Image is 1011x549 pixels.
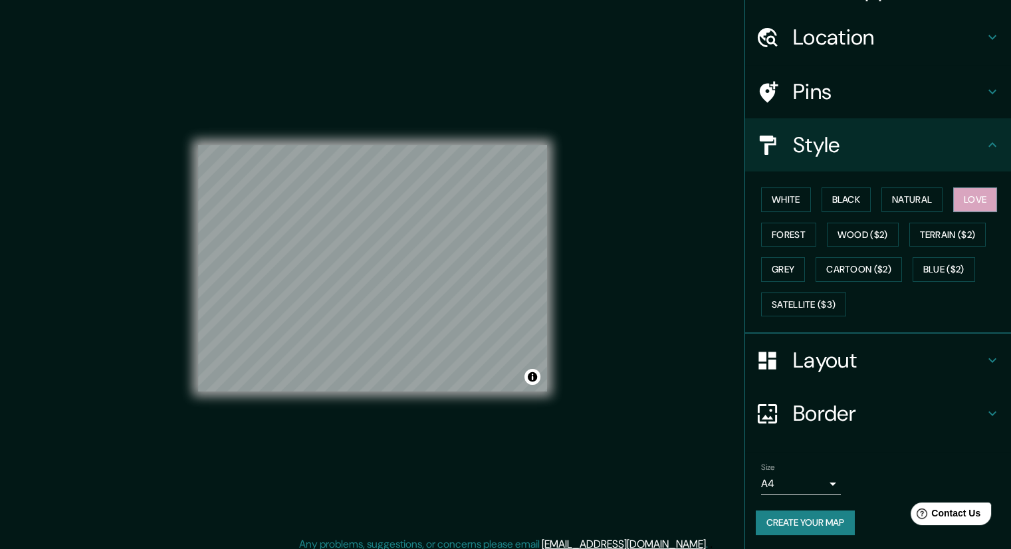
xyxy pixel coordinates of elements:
canvas: Map [198,145,547,391]
button: Black [822,187,871,212]
button: Blue ($2) [913,257,975,282]
button: Terrain ($2) [909,223,986,247]
h4: Pins [793,78,984,105]
button: Natural [881,187,943,212]
button: Forest [761,223,816,247]
label: Size [761,462,775,473]
div: Style [745,118,1011,171]
h4: Location [793,24,984,51]
button: White [761,187,811,212]
div: A4 [761,473,841,494]
button: Satellite ($3) [761,292,846,317]
button: Cartoon ($2) [816,257,902,282]
h4: Layout [793,347,984,374]
button: Wood ($2) [827,223,899,247]
button: Grey [761,257,805,282]
h4: Border [793,400,984,427]
h4: Style [793,132,984,158]
button: Love [953,187,997,212]
button: Toggle attribution [524,369,540,385]
button: Create your map [756,510,855,535]
div: Layout [745,334,1011,387]
div: Pins [745,65,1011,118]
div: Border [745,387,1011,440]
div: Location [745,11,1011,64]
iframe: Help widget launcher [893,497,996,534]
